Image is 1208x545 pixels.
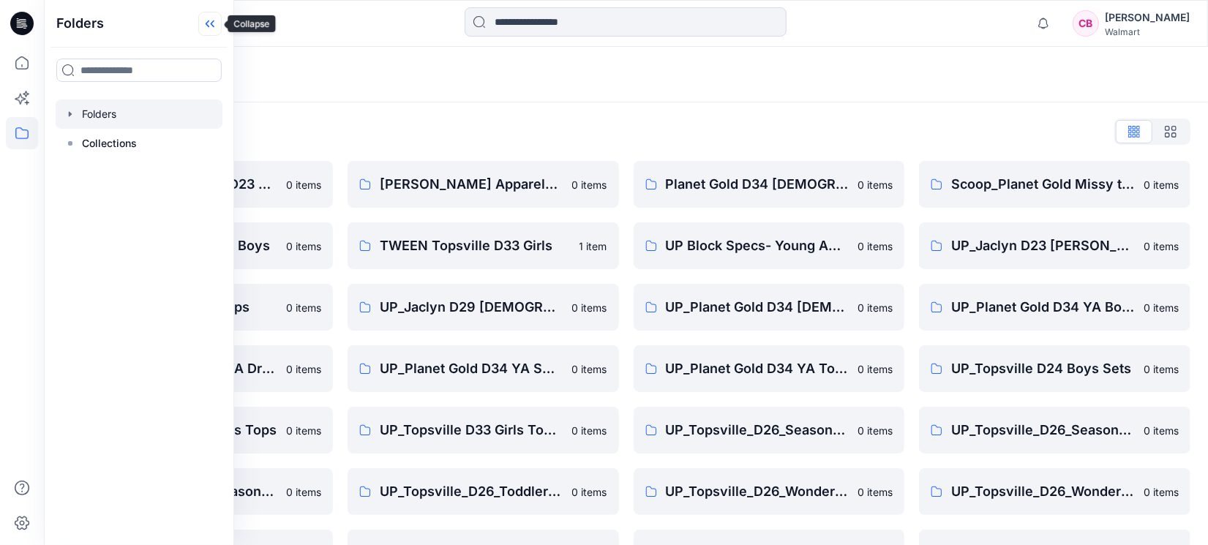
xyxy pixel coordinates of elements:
[634,345,905,392] a: UP_Planet Gold D34 YA Tops0 items
[1144,238,1179,254] p: 0 items
[572,177,607,192] p: 0 items
[858,361,893,377] p: 0 items
[1105,9,1190,26] div: [PERSON_NAME]
[951,236,1135,256] p: UP_Jaclyn D23 [PERSON_NAME]
[1144,300,1179,315] p: 0 items
[666,358,849,379] p: UP_Planet Gold D34 YA Tops
[82,135,137,152] p: Collections
[380,420,563,440] p: UP_Topsville D33 Girls Tops & Bottoms
[286,361,321,377] p: 0 items
[634,161,905,208] a: Planet Gold D34 [DEMOGRAPHIC_DATA] Plus Bottoms0 items
[286,300,321,315] p: 0 items
[919,468,1190,515] a: UP_Topsville_D26_Wonder Nation Baby Girl0 items
[348,222,619,269] a: TWEEN Topsville D33 Girls1 item
[919,222,1190,269] a: UP_Jaclyn D23 [PERSON_NAME]0 items
[286,423,321,438] p: 0 items
[919,284,1190,331] a: UP_Planet Gold D34 YA Bottoms0 items
[666,174,849,195] p: Planet Gold D34 [DEMOGRAPHIC_DATA] Plus Bottoms
[579,238,607,254] p: 1 item
[919,407,1190,454] a: UP_Topsville_D26_Seasonal Events_Baby Girl0 items
[634,407,905,454] a: UP_Topsville_D26_Seasonal Events_Baby Boy0 items
[572,484,607,500] p: 0 items
[858,300,893,315] p: 0 items
[666,236,849,256] p: UP Block Specs- Young Adult
[634,284,905,331] a: UP_Planet Gold D34 [DEMOGRAPHIC_DATA] Plus Bottoms0 items
[572,361,607,377] p: 0 items
[286,177,321,192] p: 0 items
[1144,423,1179,438] p: 0 items
[572,300,607,315] p: 0 items
[286,238,321,254] p: 0 items
[348,284,619,331] a: UP_Jaclyn D29 [DEMOGRAPHIC_DATA] Sleep0 items
[858,484,893,500] p: 0 items
[1144,361,1179,377] p: 0 items
[1144,177,1179,192] p: 0 items
[348,345,619,392] a: UP_Planet Gold D34 YA Sweaters0 items
[858,238,893,254] p: 0 items
[572,423,607,438] p: 0 items
[919,161,1190,208] a: Scoop_Planet Gold Missy tops Bottoms & Dresses Board0 items
[1144,484,1179,500] p: 0 items
[634,222,905,269] a: UP Block Specs- Young Adult0 items
[286,484,321,500] p: 0 items
[380,236,571,256] p: TWEEN Topsville D33 Girls
[951,358,1135,379] p: UP_Topsville D24 Boys Sets
[348,161,619,208] a: [PERSON_NAME] Apparel_D29_[DEMOGRAPHIC_DATA] Sleep0 items
[858,423,893,438] p: 0 items
[348,407,619,454] a: UP_Topsville D33 Girls Tops & Bottoms0 items
[380,174,563,195] p: [PERSON_NAME] Apparel_D29_[DEMOGRAPHIC_DATA] Sleep
[1073,10,1099,37] div: CB
[951,420,1135,440] p: UP_Topsville_D26_Seasonal Events_Baby Girl
[380,297,563,317] p: UP_Jaclyn D29 [DEMOGRAPHIC_DATA] Sleep
[951,174,1135,195] p: Scoop_Planet Gold Missy tops Bottoms & Dresses Board
[951,297,1135,317] p: UP_Planet Gold D34 YA Bottoms
[666,420,849,440] p: UP_Topsville_D26_Seasonal Events_Baby Boy
[919,345,1190,392] a: UP_Topsville D24 Boys Sets0 items
[951,481,1135,502] p: UP_Topsville_D26_Wonder Nation Baby Girl
[858,177,893,192] p: 0 items
[1105,26,1190,37] div: Walmart
[380,358,563,379] p: UP_Planet Gold D34 YA Sweaters
[666,481,849,502] p: UP_Topsville_D26_Wonder Nation Baby Boy
[348,468,619,515] a: UP_Topsville_D26_Toddler Boy_Seasonal Events0 items
[666,297,849,317] p: UP_Planet Gold D34 [DEMOGRAPHIC_DATA] Plus Bottoms
[380,481,563,502] p: UP_Topsville_D26_Toddler Boy_Seasonal Events
[634,468,905,515] a: UP_Topsville_D26_Wonder Nation Baby Boy0 items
